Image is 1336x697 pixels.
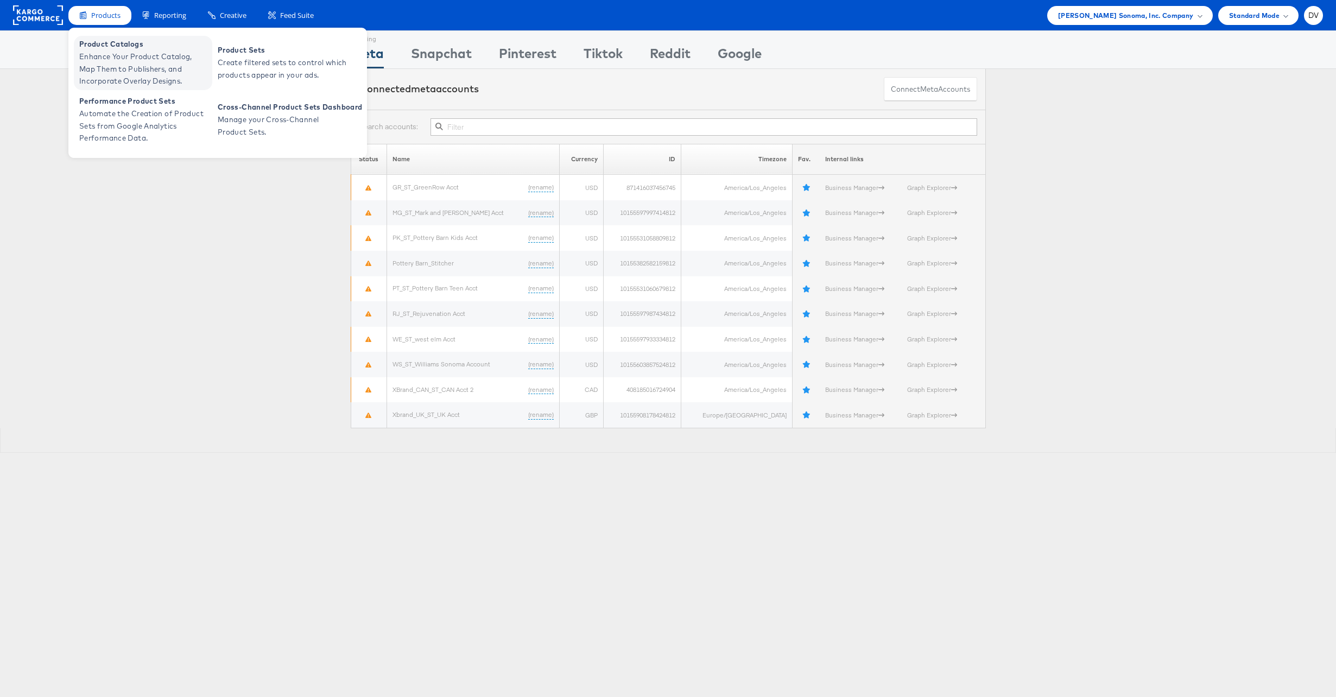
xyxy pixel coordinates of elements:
a: Graph Explorer [907,234,957,242]
a: Business Manager [825,335,884,343]
a: (rename) [528,410,554,420]
span: Cross-Channel Product Sets Dashboard [218,101,362,113]
a: Business Manager [825,411,884,419]
td: America/Los_Angeles [681,301,793,327]
td: 408185016724904 [604,377,681,403]
div: Google [718,44,762,68]
a: PK_ST_Pottery Barn Kids Acct [392,233,478,242]
a: (rename) [528,360,554,369]
td: GBP [559,402,604,428]
span: Reporting [154,10,186,21]
a: (rename) [528,183,554,192]
td: America/Los_Angeles [681,225,793,251]
a: Cross-Channel Product Sets Dashboard Manage your Cross-Channel Product Sets. [212,93,365,147]
td: USD [559,175,604,200]
td: Europe/[GEOGRAPHIC_DATA] [681,402,793,428]
span: Creative [220,10,246,21]
span: DV [1308,12,1319,19]
a: GR_ST_GreenRow Acct [392,183,459,191]
span: meta [920,84,938,94]
th: ID [604,144,681,175]
th: Timezone [681,144,793,175]
td: USD [559,276,604,302]
a: Graph Explorer [907,360,957,369]
a: WS_ST_Williams Sonoma Account [392,360,490,368]
span: [PERSON_NAME] Sonoma, Inc. Company [1058,10,1194,21]
td: 10155597933334812 [604,327,681,352]
td: CAD [559,377,604,403]
a: Performance Product Sets Automate the Creation of Product Sets from Google Analytics Performance ... [74,93,212,147]
div: Snapchat [411,44,472,68]
span: Automate the Creation of Product Sets from Google Analytics Performance Data. [79,107,210,144]
a: Graph Explorer [907,183,957,192]
td: 10155603857524812 [604,352,681,377]
a: Business Manager [825,234,884,242]
div: Reddit [650,44,691,68]
a: Graph Explorer [907,208,957,217]
td: America/Los_Angeles [681,251,793,276]
a: (rename) [528,233,554,243]
th: Status [351,144,387,175]
a: Business Manager [825,259,884,267]
a: RJ_ST_Rejuvenation Acct [392,309,465,318]
a: (rename) [528,259,554,268]
a: (rename) [528,208,554,218]
a: Business Manager [825,360,884,369]
a: Graph Explorer [907,411,957,419]
td: 10155597987434812 [604,301,681,327]
a: PT_ST_Pottery Barn Teen Acct [392,284,478,292]
div: Meta [351,44,384,68]
td: America/Los_Angeles [681,276,793,302]
td: USD [559,200,604,226]
a: (rename) [528,385,554,395]
td: America/Los_Angeles [681,175,793,200]
div: Showing [351,31,384,44]
input: Filter [430,118,977,136]
th: Name [387,144,559,175]
a: Graph Explorer [907,385,957,394]
a: Business Manager [825,284,884,293]
td: America/Los_Angeles [681,200,793,226]
a: Graph Explorer [907,335,957,343]
span: Product Sets [218,44,348,56]
a: XBrand_CAN_ST_CAN Acct 2 [392,385,473,394]
a: (rename) [528,309,554,319]
span: meta [411,83,436,95]
td: America/Los_Angeles [681,327,793,352]
a: Product Catalogs Enhance Your Product Catalog, Map Them to Publishers, and Incorporate Overlay De... [74,36,212,90]
td: USD [559,251,604,276]
td: USD [559,327,604,352]
td: 10155531060679812 [604,276,681,302]
div: Connected accounts [359,82,479,96]
div: Pinterest [499,44,556,68]
td: 10155382582159812 [604,251,681,276]
span: Create filtered sets to control which products appear in your ads. [218,56,348,81]
td: 871416037456745 [604,175,681,200]
td: USD [559,352,604,377]
a: Graph Explorer [907,284,957,293]
span: Enhance Your Product Catalog, Map Them to Publishers, and Incorporate Overlay Designs. [79,50,210,87]
td: America/Los_Angeles [681,377,793,403]
span: Products [91,10,121,21]
td: USD [559,225,604,251]
a: (rename) [528,335,554,344]
td: USD [559,301,604,327]
td: 10155597997414812 [604,200,681,226]
a: WE_ST_west elm Acct [392,335,455,343]
span: Performance Product Sets [79,95,210,107]
a: Business Manager [825,385,884,394]
td: 10155908178424812 [604,402,681,428]
span: Manage your Cross-Channel Product Sets. [218,113,348,138]
th: Currency [559,144,604,175]
a: MG_ST_Mark and [PERSON_NAME] Acct [392,208,504,217]
a: Graph Explorer [907,259,957,267]
span: Standard Mode [1229,10,1280,21]
a: Pottery Barn_Stitcher [392,259,454,267]
span: Product Catalogs [79,38,210,50]
a: Business Manager [825,208,884,217]
a: Product Sets Create filtered sets to control which products appear in your ads. [212,36,351,90]
td: America/Los_Angeles [681,352,793,377]
td: 10155531058809812 [604,225,681,251]
a: Xbrand_UK_ST_UK Acct [392,410,460,419]
span: Feed Suite [280,10,314,21]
